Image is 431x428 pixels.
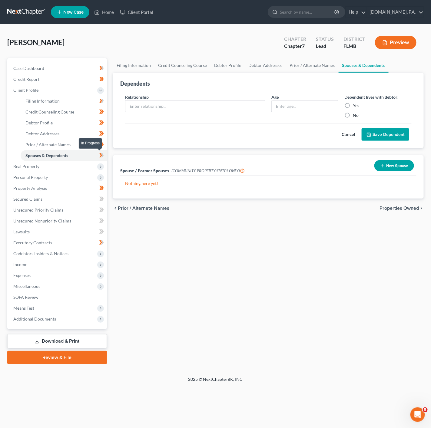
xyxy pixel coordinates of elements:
span: Lawsuits [13,229,30,234]
button: Cancel [335,129,362,141]
div: Chapter [284,36,306,43]
div: District [343,36,365,43]
span: Executory Contracts [13,240,52,245]
i: chevron_left [113,206,118,211]
span: Additional Documents [13,316,56,321]
a: Credit Counseling Course [154,58,211,73]
a: Home [91,7,117,18]
a: Filing Information [113,58,154,73]
span: Case Dashboard [13,66,44,71]
div: Chapter [284,43,306,50]
a: Debtor Addresses [21,128,107,139]
div: 2025 © NextChapterBK, INC [43,376,388,387]
button: New Spouse [374,160,414,171]
div: Dependents [120,80,150,87]
a: Debtor Profile [211,58,245,73]
span: New Case [63,10,84,15]
div: Status [316,36,334,43]
a: Secured Claims [8,194,107,205]
span: SOFA Review [13,295,38,300]
iframe: Intercom live chat [410,407,425,422]
input: Search by name... [280,6,335,18]
a: Unsecured Nonpriority Claims [8,216,107,226]
label: No [353,112,359,118]
div: Lead [316,43,334,50]
span: Income [13,262,27,267]
span: Expenses [13,273,31,278]
span: Credit Counseling Course [25,109,74,114]
span: Property Analysis [13,186,47,191]
span: Real Property [13,164,39,169]
a: Download & Print [7,334,107,348]
a: Debtor Addresses [245,58,286,73]
a: SOFA Review [8,292,107,303]
input: Enter age... [272,100,338,112]
span: Spouses & Dependents [25,153,68,158]
a: Unsecured Priority Claims [8,205,107,216]
a: Prior / Alternate Names [21,139,107,150]
span: Secured Claims [13,196,42,202]
a: Help [346,7,366,18]
span: Means Test [13,305,34,311]
span: Codebtors Insiders & Notices [13,251,68,256]
label: Yes [353,103,359,109]
button: Save Dependent [362,128,409,141]
button: chevron_left Prior / Alternate Names [113,206,169,211]
i: chevron_right [419,206,424,211]
a: [DOMAIN_NAME], P.A. [366,7,423,18]
span: Credit Report [13,77,39,82]
span: Filing Information [25,98,60,104]
span: Personal Property [13,175,48,180]
input: Enter relationship... [125,100,265,112]
span: 7 [302,43,305,49]
span: (COMMUNITY PROPERTY STATES ONLY) [171,168,245,173]
span: [PERSON_NAME] [7,38,65,47]
div: In Progress [79,138,102,148]
a: Credit Counseling Course [21,107,107,117]
a: Lawsuits [8,226,107,237]
a: Prior / Alternate Names [286,58,339,73]
label: Age [271,94,279,100]
a: Case Dashboard [8,63,107,74]
label: Dependent lives with debtor: [344,94,399,100]
span: Debtor Profile [25,120,53,125]
span: Unsecured Nonpriority Claims [13,218,71,223]
a: Spouses & Dependents [21,150,107,161]
span: Debtor Addresses [25,131,59,136]
a: Review & File [7,351,107,364]
span: Prior / Alternate Names [25,142,71,147]
span: Properties Owned [380,206,419,211]
span: Prior / Alternate Names [118,206,169,211]
span: Relationship [125,94,149,100]
span: Unsecured Priority Claims [13,207,63,212]
button: Preview [375,36,416,49]
a: Credit Report [8,74,107,85]
button: Properties Owned chevron_right [380,206,424,211]
a: Client Portal [117,7,156,18]
a: Property Analysis [8,183,107,194]
div: FLMB [343,43,365,50]
span: 5 [423,407,428,412]
span: Spouse / Former Spouses [120,168,169,173]
a: Filing Information [21,96,107,107]
span: Client Profile [13,87,38,93]
span: Miscellaneous [13,284,40,289]
a: Spouses & Dependents [339,58,389,73]
p: Nothing here yet! [125,180,412,186]
a: Executory Contracts [8,237,107,248]
a: Debtor Profile [21,117,107,128]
